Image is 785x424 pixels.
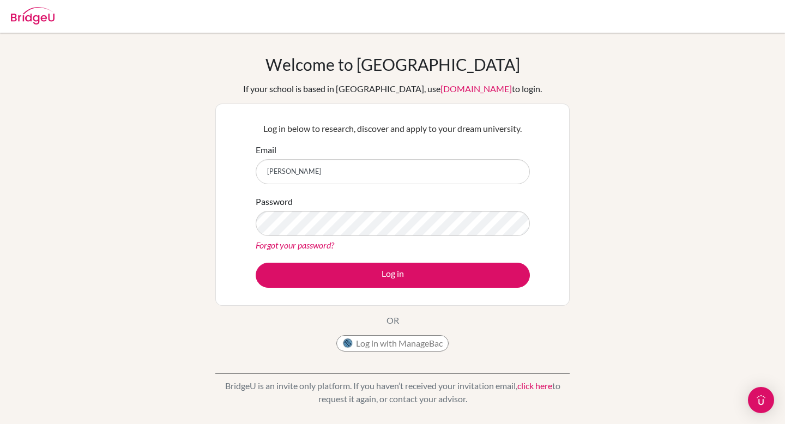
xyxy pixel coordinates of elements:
[256,122,530,135] p: Log in below to research, discover and apply to your dream university.
[256,240,334,250] a: Forgot your password?
[256,263,530,288] button: Log in
[440,83,512,94] a: [DOMAIN_NAME]
[11,7,55,25] img: Bridge-U
[265,54,520,74] h1: Welcome to [GEOGRAPHIC_DATA]
[336,335,449,352] button: Log in with ManageBac
[517,380,552,391] a: click here
[215,379,570,405] p: BridgeU is an invite only platform. If you haven’t received your invitation email, to request it ...
[256,195,293,208] label: Password
[748,387,774,413] div: Open Intercom Messenger
[387,314,399,327] p: OR
[256,143,276,156] label: Email
[243,82,542,95] div: If your school is based in [GEOGRAPHIC_DATA], use to login.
